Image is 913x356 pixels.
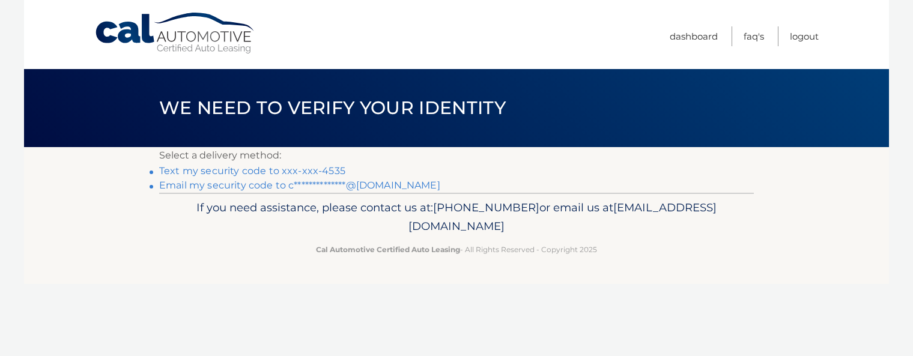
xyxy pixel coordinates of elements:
a: Dashboard [670,26,718,46]
span: [PHONE_NUMBER] [433,201,539,214]
strong: Cal Automotive Certified Auto Leasing [316,245,460,254]
a: FAQ's [744,26,764,46]
p: Select a delivery method: [159,147,754,164]
span: We need to verify your identity [159,97,506,119]
a: Logout [790,26,819,46]
p: - All Rights Reserved - Copyright 2025 [167,243,746,256]
a: Text my security code to xxx-xxx-4535 [159,165,345,176]
a: Cal Automotive [94,12,256,55]
p: If you need assistance, please contact us at: or email us at [167,198,746,237]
